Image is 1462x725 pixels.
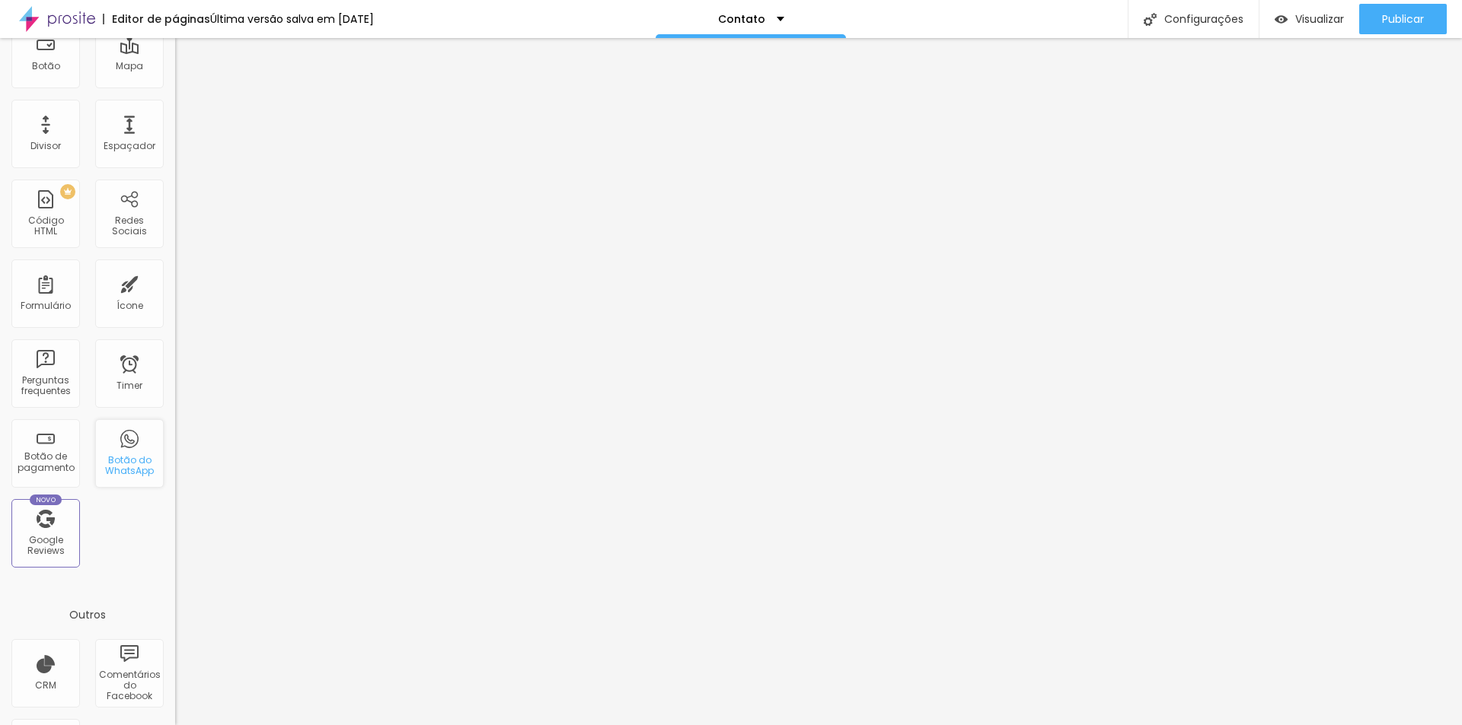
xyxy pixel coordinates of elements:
img: view-1.svg [1275,13,1288,26]
div: Comentários do Facebook [99,669,159,702]
div: Divisor [30,141,61,151]
img: Icone [1144,13,1157,26]
div: Editor de páginas [103,14,210,24]
div: Botão [32,61,60,72]
div: Ícone [117,300,143,311]
div: Última versão salva em [DATE] [210,14,374,24]
div: Google Reviews [15,535,75,557]
div: Timer [117,380,142,391]
button: Visualizar [1259,4,1359,34]
div: Novo [30,494,62,505]
div: Mapa [116,61,143,72]
div: Espaçador [104,141,155,151]
div: Formulário [21,300,71,311]
div: Botão do WhatsApp [99,455,159,477]
div: Código HTML [15,215,75,237]
span: Publicar [1382,13,1424,25]
div: Redes Sociais [99,215,159,237]
div: Botão de pagamento [15,451,75,473]
span: Visualizar [1295,13,1344,25]
button: Publicar [1359,4,1447,34]
div: CRM [35,680,56,691]
p: Contato [718,14,765,24]
div: Perguntas frequentes [15,375,75,397]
